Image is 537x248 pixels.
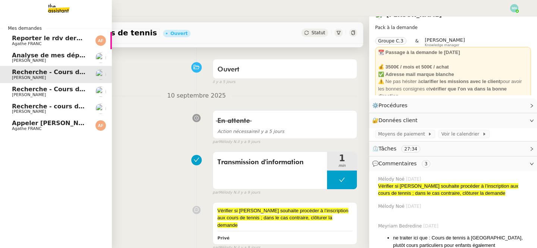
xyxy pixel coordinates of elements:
span: Mélody Noé [378,203,406,210]
span: Données client [379,117,418,123]
span: ⏲️ [372,146,427,152]
span: Ouvert [217,66,239,73]
span: En attente [217,118,250,124]
strong: 💰 3500€ / mois et 500€ / achat [378,64,449,70]
span: Tâches [379,146,396,152]
small: Mélody N. [213,139,260,145]
span: min [327,163,357,169]
strong: vérifier que l'on va dans la bonne direction [378,86,507,99]
span: il y a 5 jours [213,79,235,85]
span: [DATE] [406,203,423,210]
b: Privé [217,236,229,241]
span: Transmission d'information [217,157,323,168]
img: svg [95,35,106,46]
small: Mélody N. [213,190,260,196]
span: & [415,37,419,47]
span: il y a 9 jours [237,139,260,145]
span: Analyse de mes dépenses personnelles [12,52,144,59]
span: Mélody Noé [378,176,406,182]
img: svg [95,120,106,131]
span: par [213,139,219,145]
span: Action nécessaire [217,129,257,134]
img: users%2FpftfpH3HWzRMeZpe6E7kXDgO5SJ3%2Favatar%2Fa3cc7090-f8ed-4df9-82e0-3c63ac65f9dd [95,69,106,80]
img: users%2FpftfpH3HWzRMeZpe6E7kXDgO5SJ3%2Favatar%2Fa3cc7090-f8ed-4df9-82e0-3c63ac65f9dd [95,86,106,97]
span: Appeler [PERSON_NAME] pour inscription danse [12,120,173,127]
span: Recherche - Cours de batterie pour enfant [12,86,154,93]
span: [DATE] [406,176,423,182]
div: ⚙️Procédures [369,98,537,113]
span: Mes demandes [3,25,46,32]
span: [PERSON_NAME] [12,58,46,63]
app-user-label: Knowledge manager [425,37,465,47]
span: Vérifier si [PERSON_NAME] souhaite procéder à l’inscription aux cours de tennis ; dans le cas con... [217,208,348,228]
div: Ouvert [170,31,188,36]
span: Vérifier si [PERSON_NAME] souhaite procéder à l’inscription aux cours de tennis ; dans le cas con... [378,183,518,196]
span: Commentaires [379,160,417,166]
nz-tag: 27:34 [401,145,420,153]
span: [DATE] [423,223,440,229]
span: 10 septembre 2025 [161,91,232,101]
img: users%2FpftfpH3HWzRMeZpe6E7kXDgO5SJ3%2Favatar%2Fa3cc7090-f8ed-4df9-82e0-3c63ac65f9dd [95,104,106,114]
div: 💬Commentaires 3 [369,156,537,171]
span: Agathe FRANC [12,126,42,131]
span: [PERSON_NAME] [12,75,46,80]
img: svg [510,4,518,12]
span: Moyens de paiement [378,130,428,138]
span: [PERSON_NAME] [12,109,46,114]
span: il y a 5 jours [217,129,284,134]
div: ⏲️Tâches 27:34 [369,142,537,156]
span: Statut [311,30,325,35]
div: 🔐Données client [369,113,537,128]
span: Recherche - cours de piano adulte [12,103,127,110]
span: [PERSON_NAME] [12,92,46,97]
span: 1 [327,154,357,163]
strong: clarifier les missions avec le client [421,79,500,84]
span: Pack à la demande [375,25,418,30]
strong: 📆 Passage à la demande le [DATE] [378,50,460,55]
img: users%2FERVxZKLGxhVfG9TsREY0WEa9ok42%2Favatar%2Fportrait-563450-crop.jpg [95,53,106,63]
div: ⚠️ Ne pas hésiter à pour avoir les bonnes consignes et [378,78,528,100]
span: il y a 9 jours [237,190,260,196]
span: [PERSON_NAME] [425,37,465,43]
span: Reporter le rdv dermatologue [12,35,112,42]
span: Agathe FRANC [12,41,42,46]
span: Meyriam Bedredine [378,223,423,229]
nz-tag: Groupe C.3 [375,37,406,45]
strong: ✅ Adresse mail marque blanche [378,71,454,77]
nz-tag: 3 [422,160,431,168]
span: Procédures [379,102,408,108]
span: 💬 [372,160,433,166]
span: 🔐 [372,116,421,125]
span: Knowledge manager [425,43,459,47]
span: ⚙️ [372,101,411,110]
span: par [213,190,219,196]
span: Voir le calendrier [441,130,482,138]
span: Recherche - Cours de tennis [12,69,107,76]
